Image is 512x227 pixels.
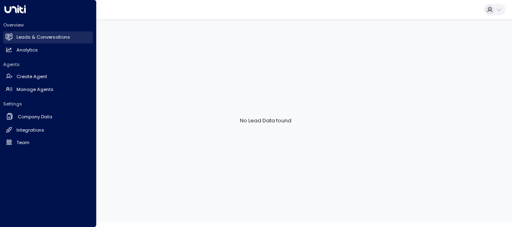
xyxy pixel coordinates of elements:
h2: Integrations [17,127,44,134]
a: Manage Agents [3,83,93,95]
a: Company Data [3,110,93,124]
h2: Team [17,139,29,146]
a: Integrations [3,124,93,136]
div: No Lead Data found [19,19,512,222]
a: Create Agent [3,71,93,83]
a: Analytics [3,44,93,56]
a: Leads & Conversations [3,31,93,43]
h2: Create Agent [17,73,47,80]
h2: Overview [3,22,93,28]
h2: Agents [3,61,93,68]
a: Team [3,136,93,149]
h2: Company Data [18,113,52,120]
h2: Analytics [17,47,38,54]
h2: Leads & Conversations [17,34,70,41]
h2: Settings [3,101,93,107]
h2: Manage Agents [17,86,54,93]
